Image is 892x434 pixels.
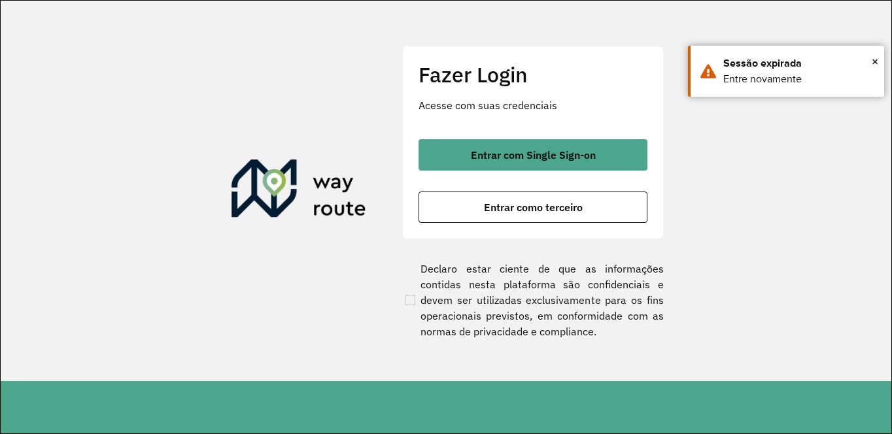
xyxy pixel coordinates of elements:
[484,202,583,212] span: Entrar como terceiro
[419,62,647,87] h2: Fazer Login
[419,192,647,223] button: button
[471,150,596,160] span: Entrar com Single Sign-on
[419,139,647,171] button: button
[232,159,366,222] img: Roteirizador AmbevTech
[419,97,647,113] p: Acesse com suas credenciais
[723,71,874,87] div: Entre novamente
[872,52,878,71] span: ×
[872,52,878,71] button: Close
[723,56,874,71] div: Sessão expirada
[402,261,664,339] label: Declaro estar ciente de que as informações contidas nesta plataforma são confidenciais e devem se...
